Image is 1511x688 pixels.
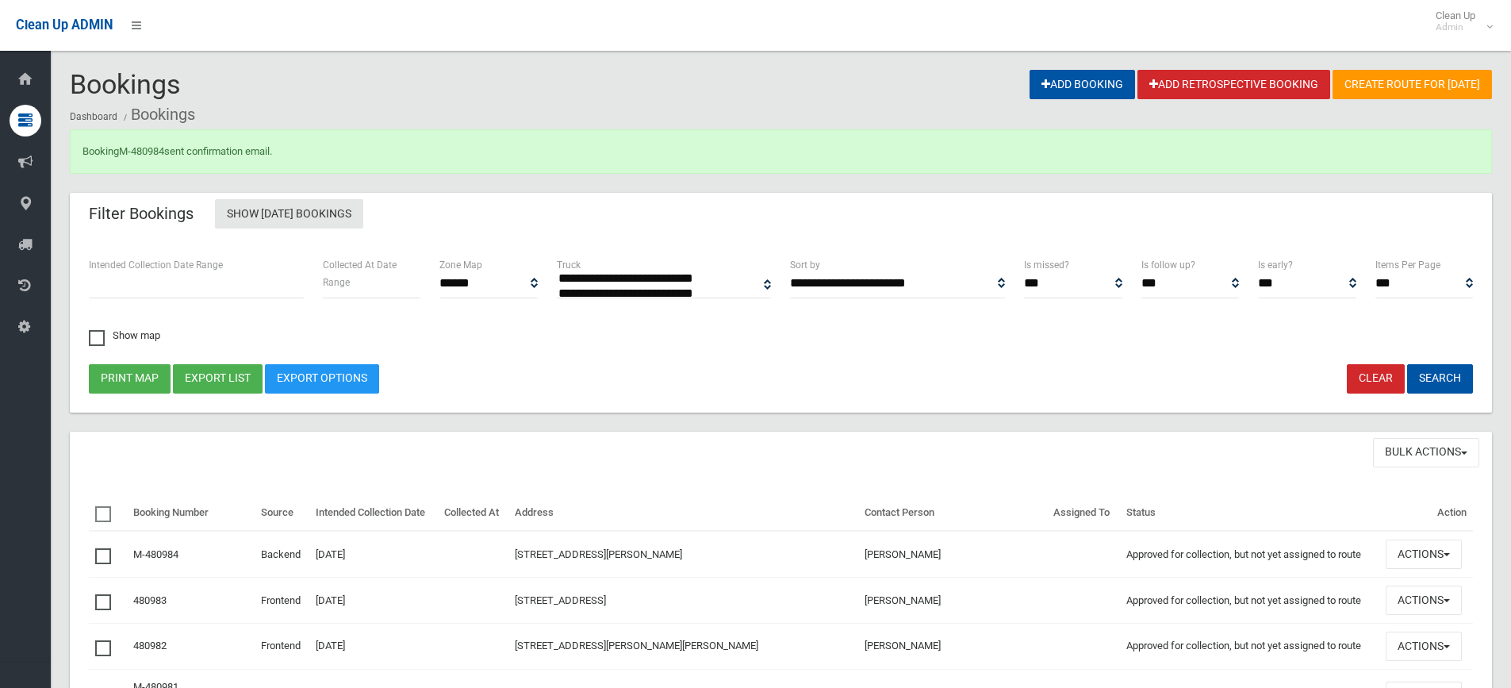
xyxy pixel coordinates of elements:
[133,640,167,651] a: 480982
[70,198,213,229] header: Filter Bookings
[309,495,438,532] th: Intended Collection Date
[1333,70,1492,99] a: Create route for [DATE]
[70,129,1492,174] div: Booking sent confirmation email.
[515,548,682,560] a: [STREET_ADDRESS][PERSON_NAME]
[1428,10,1491,33] span: Clean Up
[265,364,379,394] a: Export Options
[515,594,606,606] a: [STREET_ADDRESS]
[1120,624,1380,670] td: Approved for collection, but not yet assigned to route
[119,145,164,157] a: M-480984
[858,495,1047,532] th: Contact Person
[70,111,117,122] a: Dashboard
[309,624,438,670] td: [DATE]
[1386,632,1462,661] button: Actions
[70,68,181,100] span: Bookings
[89,330,160,340] span: Show map
[215,199,363,229] a: Show [DATE] Bookings
[1386,540,1462,569] button: Actions
[1407,364,1473,394] button: Search
[1120,578,1380,624] td: Approved for collection, but not yet assigned to route
[127,495,255,532] th: Booking Number
[16,17,113,33] span: Clean Up ADMIN
[1137,70,1330,99] a: Add Retrospective Booking
[255,531,309,577] td: Backend
[309,578,438,624] td: [DATE]
[858,578,1047,624] td: [PERSON_NAME]
[508,495,857,532] th: Address
[255,578,309,624] td: Frontend
[1047,495,1119,532] th: Assigned To
[1120,495,1380,532] th: Status
[1379,495,1473,532] th: Action
[858,624,1047,670] td: [PERSON_NAME]
[1373,438,1479,467] button: Bulk Actions
[515,640,758,651] a: [STREET_ADDRESS][PERSON_NAME][PERSON_NAME]
[1120,531,1380,577] td: Approved for collection, but not yet assigned to route
[1386,586,1462,615] button: Actions
[173,364,263,394] button: Export list
[1436,21,1475,33] small: Admin
[133,548,178,560] a: M-480984
[557,256,581,274] label: Truck
[89,364,171,394] button: Print map
[255,624,309,670] td: Frontend
[133,594,167,606] a: 480983
[309,531,438,577] td: [DATE]
[1030,70,1135,99] a: Add Booking
[120,100,195,129] li: Bookings
[858,531,1047,577] td: [PERSON_NAME]
[255,495,309,532] th: Source
[438,495,508,532] th: Collected At
[1347,364,1405,394] a: Clear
